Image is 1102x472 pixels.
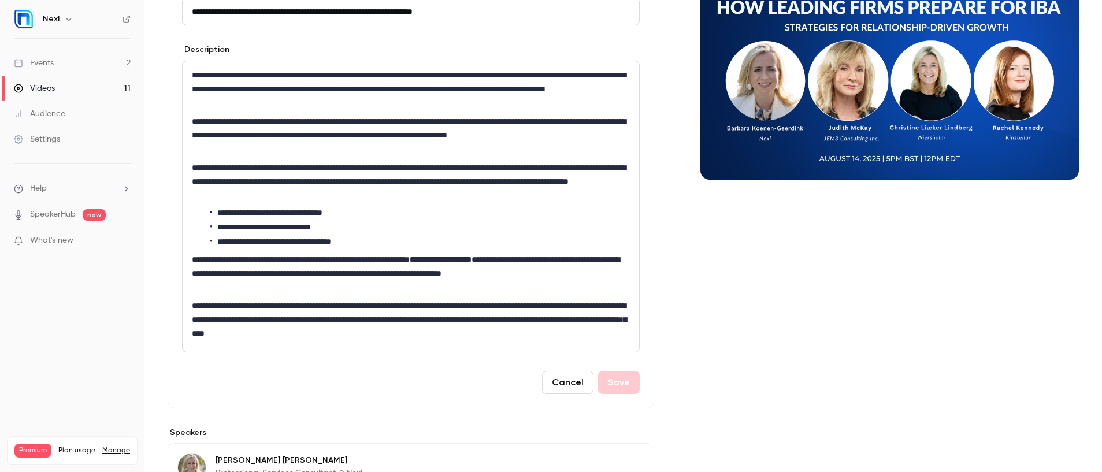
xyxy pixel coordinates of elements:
[183,61,639,352] div: editor
[14,133,60,145] div: Settings
[102,446,130,455] a: Manage
[30,183,47,195] span: Help
[14,183,131,195] li: help-dropdown-opener
[182,44,229,55] label: Description
[542,371,593,394] button: Cancel
[30,235,73,247] span: What's new
[43,13,60,25] h6: Nexl
[182,61,640,352] section: description
[216,455,579,466] p: [PERSON_NAME] [PERSON_NAME]
[14,108,65,120] div: Audience
[30,209,76,221] a: SpeakerHub
[58,446,95,455] span: Plan usage
[14,57,54,69] div: Events
[14,83,55,94] div: Videos
[168,427,654,438] label: Speakers
[83,209,106,221] span: new
[14,444,51,458] span: Premium
[14,10,33,28] img: Nexl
